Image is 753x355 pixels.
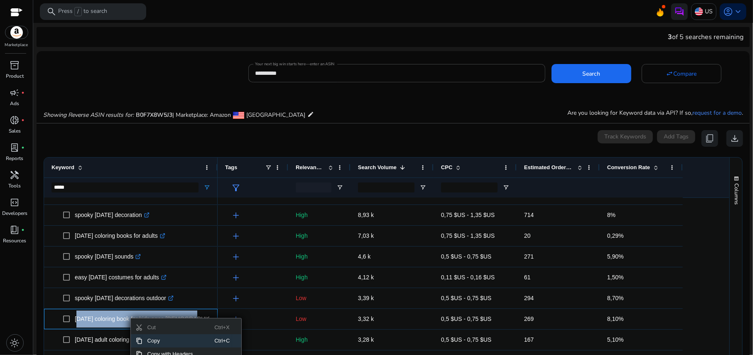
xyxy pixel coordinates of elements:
span: add [231,273,241,283]
a: request for a demo [692,109,742,117]
span: CPC [441,164,452,170]
p: Are you looking for Keyword data via API? If so, . [567,108,743,117]
p: [DATE] coloring books for adults [75,227,165,244]
span: inventory_2 [10,60,20,70]
span: code_blocks [10,197,20,207]
span: Relevance Score [296,164,325,170]
span: search [47,7,56,17]
span: 8,10% [607,316,624,322]
p: High [296,227,343,244]
img: us.svg [695,7,703,16]
span: 1,50% [607,274,624,281]
p: Press to search [58,7,107,16]
span: 0,29% [607,232,624,239]
span: 3,39 k [358,295,374,301]
span: fiber_manual_record [22,118,25,122]
span: 0,5 $US - 0,75 $US [441,253,491,260]
p: spooky [DATE] decoration [75,207,150,224]
input: Search Volume Filter Input [358,182,415,192]
mat-label: Your next big win starts here—enter an ASIN [255,61,334,67]
img: amazon.svg [5,26,28,39]
span: 61 [524,274,531,281]
p: Tools [9,182,21,190]
p: High [296,269,343,286]
span: 5,90% [607,253,624,260]
span: keyboard_arrow_down [733,7,743,17]
span: add [231,210,241,220]
span: 0,5 $US - 0,75 $US [441,316,491,322]
button: download [726,130,743,147]
span: 8,70% [607,295,624,301]
span: 0,5 $US - 0,75 $US [441,295,491,301]
span: 0,75 $US - 1,35 $US [441,232,495,239]
span: Tags [225,164,237,170]
p: spooky [DATE] sounds [75,248,141,265]
span: 294 [524,295,534,301]
p: Low [296,311,343,328]
button: Search [552,64,631,83]
p: [DATE] coloring book for kids ages [DEMOGRAPHIC_DATA] [75,311,238,328]
span: B0F7X8W5J3 [136,111,172,119]
span: 8,93 k [358,212,374,218]
p: Low [296,290,343,307]
span: 3,28 k [358,336,374,343]
span: add [231,231,241,241]
span: Estimated Orders/Month [524,164,574,170]
button: Open Filter Menu [419,184,426,191]
span: campaign [10,88,20,98]
span: Columns [733,183,740,205]
span: Compare [674,69,697,78]
span: handyman [10,170,20,180]
span: lab_profile [10,143,20,153]
span: Copy [142,334,215,348]
span: 4,6 k [358,253,370,260]
p: Reports [6,155,24,162]
span: account_circle [723,7,733,17]
span: 8% [607,212,616,218]
span: fiber_manual_record [22,146,25,149]
span: filter_alt [231,183,241,193]
span: 167 [524,336,534,343]
button: Open Filter Menu [336,184,343,191]
i: Showing Reverse ASIN results for: [43,111,134,119]
p: Ads [10,100,20,107]
input: CPC Filter Input [441,182,498,192]
div: of 5 searches remaining [668,32,743,42]
span: add [231,314,241,324]
span: 3,32 k [358,316,374,322]
button: Open Filter Menu [503,184,509,191]
span: Ctrl+X [214,321,232,334]
span: fiber_manual_record [22,91,25,94]
p: High [296,207,343,224]
span: donut_small [10,115,20,125]
button: Open Filter Menu [204,184,210,191]
span: 0,75 $US - 1,35 $US [441,212,495,218]
p: Product [6,72,24,80]
span: download [730,133,740,143]
mat-icon: edit [307,109,314,119]
p: High [296,248,343,265]
span: 20 [524,232,531,239]
span: | Marketplace: Amazon [172,111,231,119]
mat-icon: swap_horiz [666,70,674,77]
span: Keyword [52,164,74,170]
span: light_mode [10,338,20,348]
p: spooky [DATE] decorations outdoor [75,290,174,307]
p: [DATE] adult coloring book [75,331,151,348]
span: / [74,7,82,16]
span: Cut [142,321,215,334]
p: Resources [3,237,27,244]
span: Conversion Rate [607,164,650,170]
p: US [705,4,713,19]
p: High [296,331,343,348]
span: 5,10% [607,336,624,343]
p: Developers [2,210,27,217]
span: 714 [524,212,534,218]
span: [GEOGRAPHIC_DATA] [246,111,305,119]
span: book_4 [10,225,20,235]
span: add [231,252,241,262]
p: Sales [9,127,21,135]
span: 7,03 k [358,232,374,239]
span: add [231,293,241,303]
p: easy [DATE] costumes for adults [75,269,167,286]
